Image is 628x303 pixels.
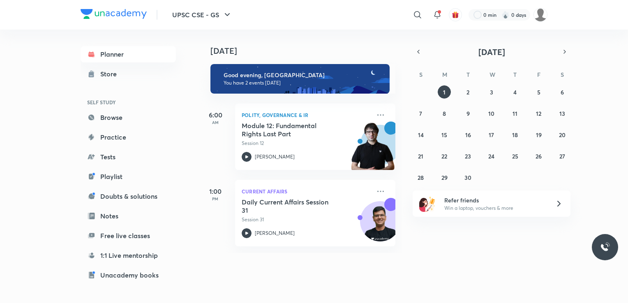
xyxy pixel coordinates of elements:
[242,186,371,196] p: Current Affairs
[559,152,565,160] abbr: September 27, 2025
[501,11,510,19] img: streak
[441,152,447,160] abbr: September 22, 2025
[255,230,295,237] p: [PERSON_NAME]
[513,71,517,78] abbr: Thursday
[490,88,493,96] abbr: September 3, 2025
[419,195,436,212] img: referral
[512,131,518,139] abbr: September 18, 2025
[81,267,176,283] a: Unacademy books
[414,128,427,141] button: September 14, 2025
[242,110,371,120] p: Polity, Governance & IR
[419,110,422,117] abbr: September 7, 2025
[224,80,382,86] p: You have 2 events [DATE]
[414,107,427,120] button: September 7, 2025
[536,131,542,139] abbr: September 19, 2025
[532,107,545,120] button: September 12, 2025
[167,7,237,23] button: UPSC CSE - GS
[508,149,522,163] button: September 25, 2025
[464,174,471,181] abbr: September 30, 2025
[556,128,569,141] button: September 20, 2025
[418,131,424,139] abbr: September 14, 2025
[414,171,427,184] button: September 28, 2025
[508,85,522,99] button: September 4, 2025
[536,152,542,160] abbr: September 26, 2025
[478,46,505,57] span: [DATE]
[242,140,371,147] p: Session 12
[462,171,475,184] button: September 30, 2025
[488,110,494,117] abbr: September 10, 2025
[350,122,395,178] img: unacademy
[561,71,564,78] abbr: Saturday
[485,85,498,99] button: September 3, 2025
[513,88,517,96] abbr: September 4, 2025
[508,128,522,141] button: September 18, 2025
[418,152,423,160] abbr: September 21, 2025
[242,198,344,214] h5: Daily Current Affairs Session 31
[532,128,545,141] button: September 19, 2025
[559,131,566,139] abbr: September 20, 2025
[418,174,424,181] abbr: September 28, 2025
[81,227,176,244] a: Free live classes
[556,107,569,120] button: September 13, 2025
[444,196,545,204] h6: Refer friends
[441,131,447,139] abbr: September 15, 2025
[556,85,569,99] button: September 6, 2025
[452,11,459,18] img: avatar
[485,149,498,163] button: September 24, 2025
[81,66,176,82] a: Store
[489,71,495,78] abbr: Wednesday
[462,128,475,141] button: September 16, 2025
[533,8,547,22] img: Sweta Gupta
[438,107,451,120] button: September 8, 2025
[485,128,498,141] button: September 17, 2025
[488,152,494,160] abbr: September 24, 2025
[443,88,446,96] abbr: September 1, 2025
[199,120,232,125] p: AM
[81,109,176,126] a: Browse
[466,110,470,117] abbr: September 9, 2025
[537,88,540,96] abbr: September 5, 2025
[485,107,498,120] button: September 10, 2025
[537,71,540,78] abbr: Friday
[462,85,475,99] button: September 2, 2025
[438,85,451,99] button: September 1, 2025
[559,110,565,117] abbr: September 13, 2025
[438,128,451,141] button: September 15, 2025
[81,95,176,109] h6: SELF STUDY
[419,71,423,78] abbr: Sunday
[449,8,462,21] button: avatar
[462,107,475,120] button: September 9, 2025
[513,110,517,117] abbr: September 11, 2025
[242,216,371,223] p: Session 31
[199,110,232,120] h5: 6:00
[444,204,545,212] p: Win a laptop, vouchers & more
[81,129,176,145] a: Practice
[438,149,451,163] button: September 22, 2025
[100,69,122,79] div: Store
[442,71,447,78] abbr: Monday
[556,149,569,163] button: September 27, 2025
[81,9,147,19] img: Company Logo
[81,9,147,21] a: Company Logo
[512,152,518,160] abbr: September 25, 2025
[81,208,176,224] a: Notes
[466,71,470,78] abbr: Tuesday
[81,188,176,204] a: Doubts & solutions
[466,88,469,96] abbr: September 2, 2025
[81,46,176,62] a: Planner
[600,242,610,252] img: ttu
[242,122,344,138] h5: Module 12: Fundamental Rights Last Part
[255,153,295,161] p: [PERSON_NAME]
[443,110,446,117] abbr: September 8, 2025
[561,88,564,96] abbr: September 6, 2025
[81,149,176,165] a: Tests
[489,131,494,139] abbr: September 17, 2025
[199,186,232,196] h5: 1:00
[414,149,427,163] button: September 21, 2025
[532,85,545,99] button: September 5, 2025
[536,110,541,117] abbr: September 12, 2025
[465,152,471,160] abbr: September 23, 2025
[462,149,475,163] button: September 23, 2025
[360,206,400,245] img: Avatar
[81,247,176,264] a: 1:1 Live mentorship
